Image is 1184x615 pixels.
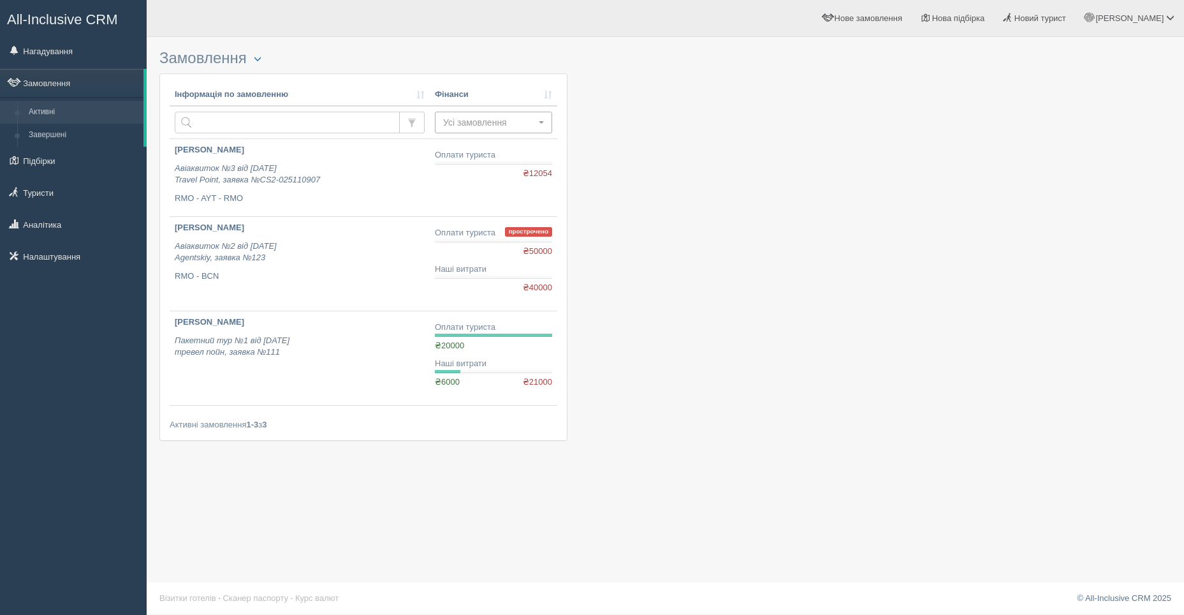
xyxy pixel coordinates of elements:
p: RMO - AYT - RMO [175,193,425,205]
a: All-Inclusive CRM [1,1,146,36]
a: Курс валют [295,593,339,603]
h3: Замовлення [159,50,567,67]
span: ₴6000 [435,377,460,387]
i: Пакетний тур №1 від [DATE] тревел пойн, заявка №111 [175,336,289,357]
a: [PERSON_NAME] Пакетний тур №1 від [DATE]тревел пойн, заявка №111 [170,311,430,405]
span: ₴21000 [523,376,552,389]
span: прострочено [505,227,552,237]
a: Сканер паспорту [223,593,288,603]
div: Наші витрати [435,358,552,370]
a: © All-Inclusive CRM 2025 [1077,593,1171,603]
a: [PERSON_NAME] Авіаквиток №3 від [DATE]Travel Point, заявка №CS2-025110907 RMO - AYT - RMO [170,139,430,216]
a: Фінанси [435,89,552,101]
div: Активні замовлення з [170,419,557,431]
b: [PERSON_NAME] [175,223,244,232]
div: Оплати туриста [435,227,552,239]
span: ₴20000 [435,341,464,350]
span: Новий турист [1014,13,1066,23]
a: Інформація по замовленню [175,89,425,101]
a: Завершені [23,124,143,147]
span: · [218,593,221,603]
span: Нова підбірка [932,13,985,23]
button: Усі замовлення [435,112,552,133]
input: Пошук за номером замовлення, ПІБ або паспортом туриста [175,112,400,133]
span: ₴12054 [523,168,552,180]
div: Оплати туриста [435,149,552,161]
a: [PERSON_NAME] Авіаквиток №2 від [DATE]Agentskiy, заявка №123 RMO - BCN [170,217,430,311]
i: Авіаквиток №3 від [DATE] Travel Point, заявка №CS2-025110907 [175,163,320,185]
b: 1-3 [247,420,259,429]
b: [PERSON_NAME] [175,145,244,154]
i: Авіаквиток №2 від [DATE] Agentskiy, заявка №123 [175,241,277,263]
p: RMO - BCN [175,270,425,283]
div: Оплати туриста [435,322,552,334]
span: ₴40000 [523,282,552,294]
span: · [291,593,293,603]
b: 3 [262,420,267,429]
b: [PERSON_NAME] [175,317,244,327]
div: Наші витрати [435,263,552,276]
span: Нове замовлення [835,13,902,23]
span: Усі замовлення [443,116,536,129]
span: [PERSON_NAME] [1095,13,1164,23]
span: All-Inclusive CRM [7,11,118,27]
a: Активні [23,101,143,124]
span: ₴50000 [523,246,552,258]
a: Візитки готелів [159,593,216,603]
